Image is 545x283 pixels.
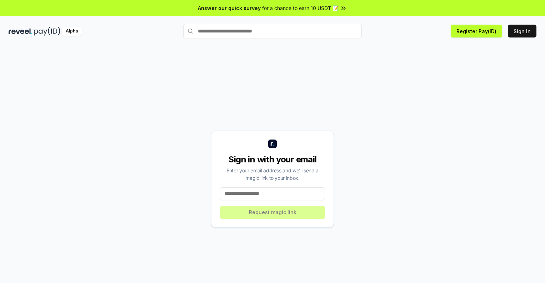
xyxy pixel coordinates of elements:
div: Enter your email address and we’ll send a magic link to your inbox. [220,167,325,182]
button: Sign In [508,25,536,37]
span: for a chance to earn 10 USDT 📝 [262,4,339,12]
div: Alpha [62,27,82,36]
img: pay_id [34,27,60,36]
button: Register Pay(ID) [451,25,502,37]
span: Answer our quick survey [198,4,261,12]
img: reveel_dark [9,27,32,36]
div: Sign in with your email [220,154,325,165]
img: logo_small [268,140,277,148]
